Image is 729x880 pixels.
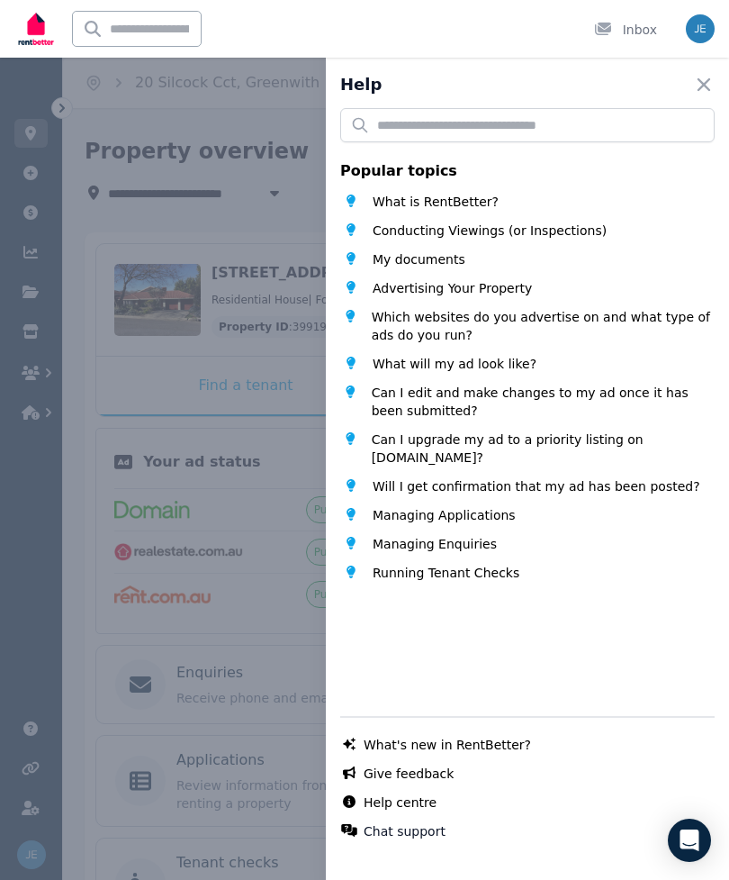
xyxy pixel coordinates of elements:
[373,279,532,297] span: Advertising Your Property
[373,250,465,268] span: My documents
[340,72,382,97] h2: Help
[373,506,516,524] span: Managing Applications
[372,308,715,344] span: Which websites do you advertise on and what type of ads do you run?
[373,477,700,495] span: Will I get confirmation that my ad has been posted?
[364,822,445,840] button: Chat support
[340,160,715,182] p: Popular topics
[372,431,715,467] span: Can I upgrade my ad to a priority listing on [DOMAIN_NAME]?
[373,222,607,240] span: Conducting Viewings (or Inspections)
[364,765,454,783] a: Give feedback
[373,193,499,211] span: What is RentBetter?
[373,564,519,582] span: Running Tenant Checks
[373,535,497,553] span: Managing Enquiries
[372,384,715,420] span: Can I edit and make changes to my ad once it has been submitted?
[364,736,531,754] a: What's new in RentBetter?
[364,794,436,812] a: Help centre
[668,819,711,862] div: Open Intercom Messenger
[373,355,536,373] span: What will my ad look like?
